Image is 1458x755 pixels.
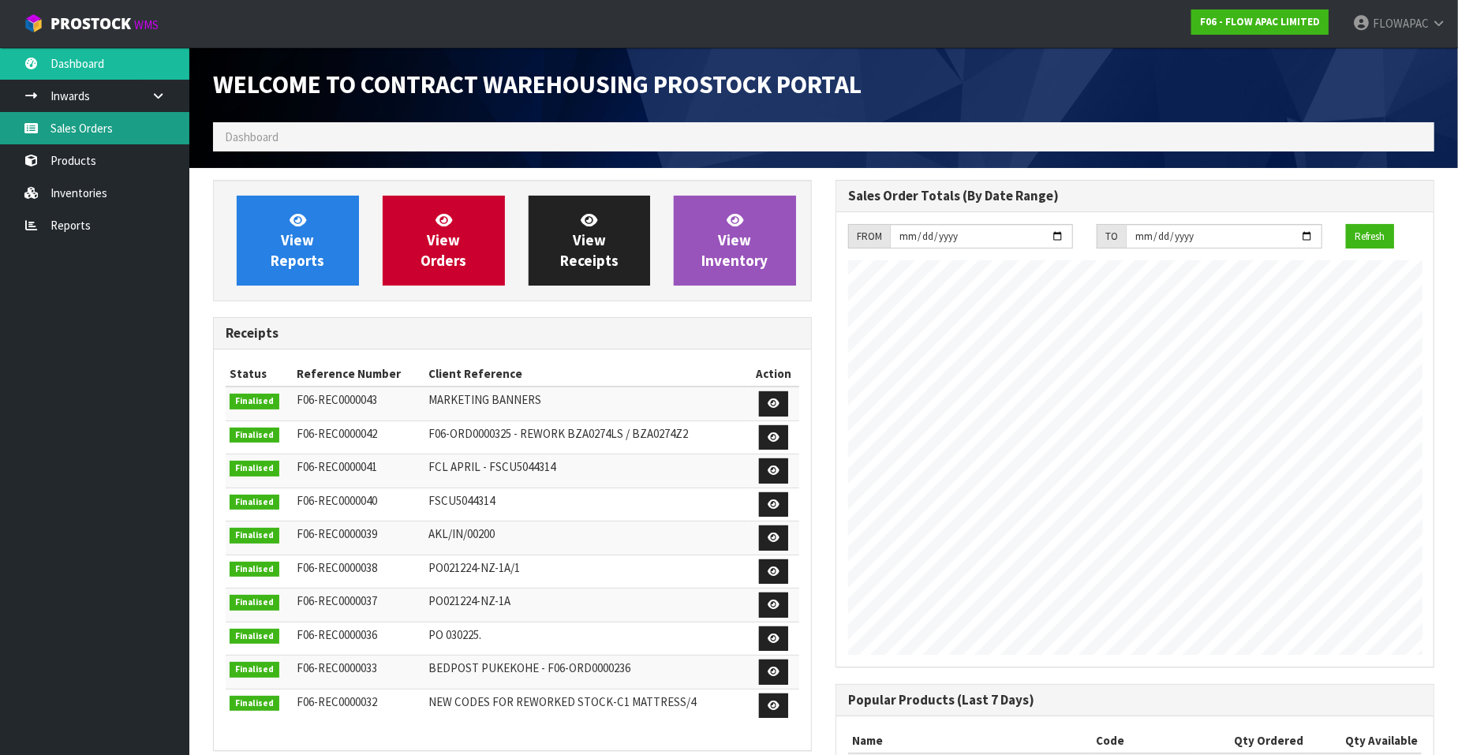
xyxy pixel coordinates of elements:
[1308,728,1422,753] th: Qty Available
[24,13,43,33] img: cube-alt.png
[674,196,796,286] a: ViewInventory
[560,211,619,270] span: View Receipts
[848,224,890,249] div: FROM
[1097,224,1126,249] div: TO
[1200,15,1320,28] strong: F06 - FLOW APAC LIMITED
[230,394,279,409] span: Finalised
[428,694,696,709] span: NEW CODES FOR REWORKED STOCK-C1 MATTRESS/4
[297,526,377,541] span: F06-REC0000039
[428,459,555,474] span: FCL APRIL - FSCU5044314
[1198,728,1308,753] th: Qty Ordered
[230,428,279,443] span: Finalised
[428,560,520,575] span: PO021224-NZ-1A/1
[428,426,688,441] span: F06-ORD0000325 - REWORK BZA0274LS / BZA0274Z2
[529,196,651,286] a: ViewReceipts
[50,13,131,34] span: ProStock
[702,211,768,270] span: View Inventory
[230,461,279,477] span: Finalised
[293,361,424,387] th: Reference Number
[1093,728,1198,753] th: Code
[428,392,541,407] span: MARKETING BANNERS
[237,196,359,286] a: ViewReports
[297,694,377,709] span: F06-REC0000032
[230,562,279,577] span: Finalised
[428,593,510,608] span: PO021224-NZ-1A
[230,696,279,712] span: Finalised
[428,526,495,541] span: AKL/IN/00200
[424,361,748,387] th: Client Reference
[1373,16,1429,31] span: FLOWAPAC
[428,627,481,642] span: PO 030225.
[848,189,1422,204] h3: Sales Order Totals (By Date Range)
[297,593,377,608] span: F06-REC0000037
[297,493,377,508] span: F06-REC0000040
[848,728,1093,753] th: Name
[748,361,799,387] th: Action
[297,426,377,441] span: F06-REC0000042
[213,69,862,100] span: Welcome to Contract Warehousing ProStock Portal
[230,528,279,544] span: Finalised
[297,392,377,407] span: F06-REC0000043
[428,660,630,675] span: BEDPOST PUKEKOHE - F06-ORD0000236
[297,660,377,675] span: F06-REC0000033
[230,629,279,645] span: Finalised
[271,211,324,270] span: View Reports
[383,196,505,286] a: ViewOrders
[230,595,279,611] span: Finalised
[421,211,466,270] span: View Orders
[230,662,279,678] span: Finalised
[226,361,293,387] th: Status
[297,459,377,474] span: F06-REC0000041
[1346,224,1394,249] button: Refresh
[297,627,377,642] span: F06-REC0000036
[226,326,799,341] h3: Receipts
[230,495,279,510] span: Finalised
[848,693,1422,708] h3: Popular Products (Last 7 Days)
[134,17,159,32] small: WMS
[428,493,495,508] span: FSCU5044314
[297,560,377,575] span: F06-REC0000038
[225,129,279,144] span: Dashboard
